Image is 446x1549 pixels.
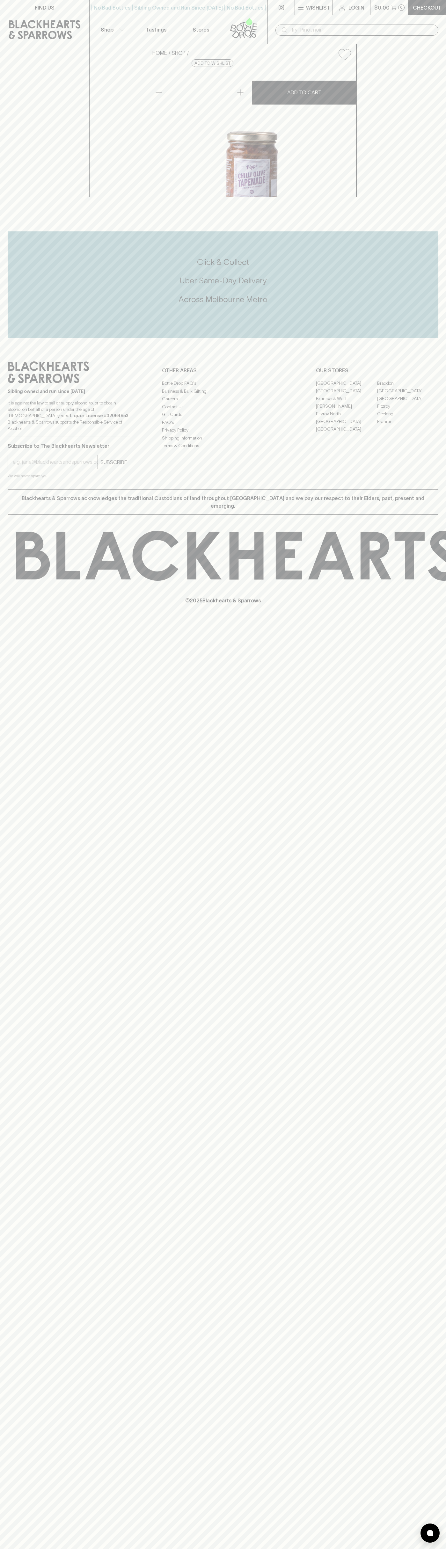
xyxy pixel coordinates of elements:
a: Gift Cards [162,411,284,418]
a: Terms & Conditions [162,442,284,450]
a: [PERSON_NAME] [316,402,377,410]
button: SUBSCRIBE [98,455,130,469]
a: [GEOGRAPHIC_DATA] [316,387,377,395]
strong: Liquor License #32064953 [70,413,128,418]
a: Geelong [377,410,438,418]
p: Subscribe to The Blackhearts Newsletter [8,442,130,450]
a: Shipping Information [162,434,284,442]
p: Tastings [146,26,166,33]
h5: Across Melbourne Metro [8,294,438,305]
a: [GEOGRAPHIC_DATA] [316,418,377,425]
img: 29624.png [147,65,356,197]
p: OUR STORES [316,367,438,374]
a: Business & Bulk Gifting [162,387,284,395]
p: Sibling owned and run since [DATE] [8,388,130,395]
p: 0 [400,6,403,9]
h5: Click & Collect [8,257,438,267]
a: Bottle Drop FAQ's [162,380,284,387]
a: SHOP [172,50,186,56]
a: HOME [152,50,167,56]
p: SUBSCRIBE [100,458,127,466]
p: FIND US [35,4,55,11]
a: [GEOGRAPHIC_DATA] [377,395,438,402]
p: Stores [193,26,209,33]
a: Privacy Policy [162,426,284,434]
input: Try "Pinot noir" [291,25,433,35]
a: Contact Us [162,403,284,411]
button: Shop [90,15,134,44]
p: We will never spam you [8,473,130,479]
a: FAQ's [162,418,284,426]
a: Careers [162,395,284,403]
img: bubble-icon [427,1530,433,1536]
div: Call to action block [8,231,438,338]
p: $0.00 [374,4,390,11]
a: [GEOGRAPHIC_DATA] [377,387,438,395]
a: Fitzroy North [316,410,377,418]
p: OTHER AREAS [162,367,284,374]
button: Add to wishlist [336,47,354,63]
a: Fitzroy [377,402,438,410]
a: Stores [179,15,223,44]
p: ADD TO CART [287,89,321,96]
a: Prahran [377,418,438,425]
a: Braddon [377,379,438,387]
button: ADD TO CART [252,81,356,105]
input: e.g. jane@blackheartsandsparrows.com.au [13,457,98,467]
p: Login [348,4,364,11]
p: Shop [101,26,113,33]
a: [GEOGRAPHIC_DATA] [316,425,377,433]
p: Blackhearts & Sparrows acknowledges the traditional Custodians of land throughout [GEOGRAPHIC_DAT... [12,494,434,510]
p: It is against the law to sell or supply alcohol to, or to obtain alcohol on behalf of a person un... [8,400,130,432]
h5: Uber Same-Day Delivery [8,275,438,286]
button: Add to wishlist [192,59,233,67]
a: [GEOGRAPHIC_DATA] [316,379,377,387]
p: Checkout [413,4,442,11]
a: Tastings [134,15,179,44]
p: Wishlist [306,4,330,11]
a: Brunswick West [316,395,377,402]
